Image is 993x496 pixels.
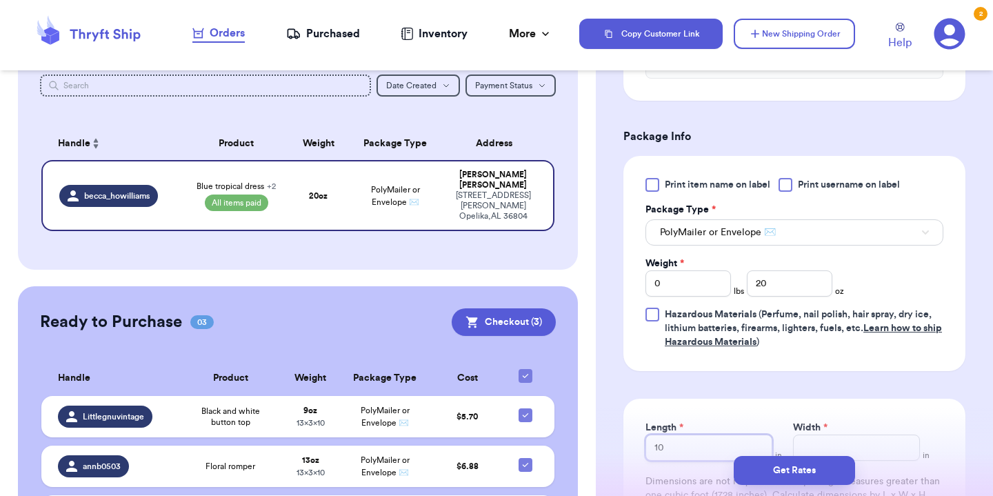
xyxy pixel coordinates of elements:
th: Weight [288,127,349,160]
th: Product [181,361,281,396]
span: Floral romper [205,461,255,472]
th: Package Type [349,127,441,160]
div: [STREET_ADDRESS][PERSON_NAME] Opelika , AL 36804 [450,190,536,221]
span: Hazardous Materials [665,310,756,319]
a: Orders [192,25,245,43]
div: Orders [192,25,245,41]
button: Checkout (3) [452,308,556,336]
th: Package Type [340,361,430,396]
button: Get Rates [734,456,855,485]
span: PolyMailer or Envelope ✉️ [660,226,776,239]
span: 13 x 3 x 10 [297,419,325,427]
span: $ 6.88 [457,462,479,470]
button: Copy Customer Link [579,19,723,49]
span: Print username on label [798,178,900,192]
label: Weight [645,257,684,270]
a: Purchased [286,26,360,42]
span: becca_howilliams [84,190,150,201]
button: New Shipping Order [734,19,855,49]
h2: Ready to Purchase [40,311,182,333]
th: Cost [430,361,504,396]
span: annb0503 [83,461,121,472]
a: Inventory [401,26,468,42]
span: Littlegnuvintage [83,411,144,422]
span: Print item name on label [665,178,770,192]
label: Length [645,421,683,435]
span: 03 [190,315,214,329]
strong: 9 oz [303,406,317,415]
h3: Package Info [623,128,965,145]
span: PolyMailer or Envelope ✉️ [361,456,410,477]
button: PolyMailer or Envelope ✉️ [645,219,943,246]
strong: 20 oz [309,192,328,200]
span: PolyMailer or Envelope ✉️ [361,406,410,427]
a: 2 [934,18,965,50]
label: Width [793,421,827,435]
span: Payment Status [475,81,532,90]
span: (Perfume, nail polish, hair spray, dry ice, lithium batteries, firearms, lighters, fuels, etc. ) [665,310,942,347]
th: Weight [281,361,341,396]
span: + 2 [267,182,276,190]
label: Package Type [645,203,716,217]
div: [PERSON_NAME] [PERSON_NAME] [450,170,536,190]
a: Help [888,23,912,51]
span: $ 5.70 [457,413,478,421]
button: Date Created [377,75,460,97]
strong: 13 oz [302,456,319,464]
th: Product [185,127,288,160]
button: Payment Status [465,75,556,97]
span: Handle [58,137,90,151]
span: Black and white button top [189,406,272,428]
span: Handle [58,371,90,386]
span: PolyMailer or Envelope ✉️ [371,186,420,206]
span: Date Created [386,81,437,90]
input: Search [40,75,371,97]
span: Blue tropical dress [197,181,276,192]
th: Address [441,127,554,160]
span: lbs [734,286,744,297]
span: Help [888,34,912,51]
span: oz [835,286,844,297]
div: More [509,26,552,42]
span: All items paid [205,195,268,211]
span: 13 x 3 x 10 [297,468,325,477]
button: Sort ascending [90,135,101,152]
div: 2 [974,7,987,21]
